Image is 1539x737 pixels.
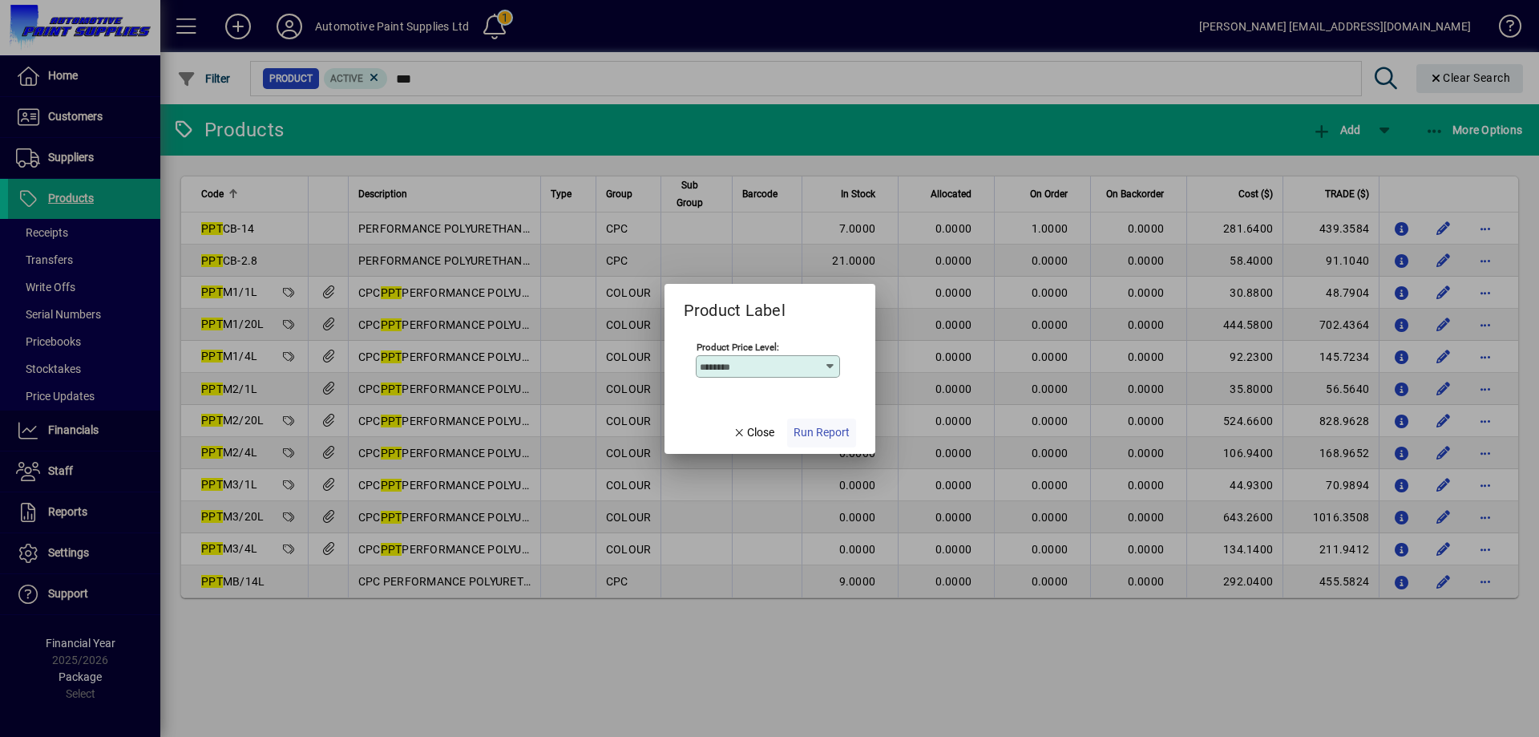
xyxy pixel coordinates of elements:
[794,424,850,441] span: Run Report
[787,419,856,447] button: Run Report
[664,284,805,323] h2: Product Label
[733,424,774,441] span: Close
[726,419,781,447] button: Close
[697,341,779,352] mat-label: Product Price Level:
